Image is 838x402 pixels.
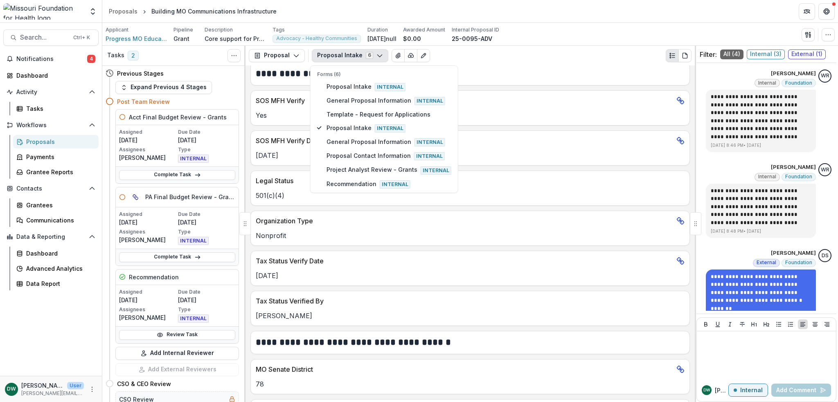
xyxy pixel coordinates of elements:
[256,96,673,106] p: SOS MFH Verify
[798,319,808,329] button: Align Left
[119,128,176,136] p: Assigned
[13,247,99,260] a: Dashboard
[16,56,87,63] span: Notifications
[327,180,451,189] span: Recommendation
[205,26,233,34] p: Description
[711,142,811,148] p: [DATE] 8:46 PM • [DATE]
[327,165,451,174] span: Project Analyst Review - Grants
[178,128,235,136] p: Due Date
[117,69,164,78] h4: Previous Stages
[417,49,430,62] button: Edit as form
[256,296,681,306] p: Tax Status Verified By
[711,228,811,234] p: [DATE] 8:48 PM • [DATE]
[119,330,235,340] a: Review Task
[119,218,176,227] p: [DATE]
[678,49,692,62] button: PDF view
[13,135,99,148] a: Proposals
[67,382,84,389] p: User
[228,49,241,62] button: Toggle View Cancelled Tasks
[3,29,99,46] button: Search...
[26,168,92,176] div: Grantee Reports
[312,49,388,62] button: Proposal Intake6
[115,347,239,360] button: Add Internal Reviewer
[666,49,679,62] button: Plaintext view
[106,26,128,34] p: Applicant
[327,82,451,91] span: Proposal Intake
[256,216,673,226] p: Organization Type
[119,252,235,262] a: Complete Task
[3,52,99,65] button: Notifications4
[178,228,235,236] p: Type
[87,3,99,20] button: Open entity switcher
[178,218,235,227] p: [DATE]
[119,228,176,236] p: Assignees
[256,110,685,120] p: Yes
[256,256,673,266] p: Tax Status Verify Date
[256,136,673,146] p: SOS MFH Verify Date
[403,26,445,34] p: Awarded Amount
[256,176,681,186] p: Legal Status
[327,110,451,119] span: Template - Request for Applications
[256,311,685,321] p: [PERSON_NAME]
[273,26,285,34] p: Tags
[20,34,68,41] span: Search...
[452,34,492,43] p: 25-0095-ADV
[771,384,831,397] button: Add Comment
[205,34,266,43] p: Core support for Progress MO to build communications infrastructure
[119,146,176,153] p: Assignees
[367,26,388,34] p: Duration
[128,51,139,61] span: 2
[26,249,92,258] div: Dashboard
[740,387,763,394] p: Internal
[13,213,99,227] a: Communications
[129,191,142,204] button: View dependent tasks
[810,319,820,329] button: Align Center
[178,314,209,323] span: INTERNAL
[821,167,829,173] div: Wendy Rohrbach
[119,236,176,244] p: [PERSON_NAME]
[788,49,826,59] span: External ( 1 )
[256,231,685,240] p: Nonprofit
[129,273,179,281] h5: Recommendation
[87,384,97,394] button: More
[16,185,86,192] span: Contacts
[115,81,212,94] button: Expand Previous 4 Stages
[256,364,673,374] p: MO Senate District
[13,165,99,179] a: Grantee Reports
[367,34,396,43] p: [DATE]null
[771,70,816,78] p: [PERSON_NAME]
[703,388,710,392] div: Daniel Waxler
[822,253,829,258] div: Deena Lauver Scotti
[119,306,176,313] p: Assignees
[178,288,235,296] p: Due Date
[26,104,92,113] div: Tasks
[109,7,137,16] div: Proposals
[327,96,451,105] span: General Proposal Information
[749,319,759,329] button: Heading 1
[151,7,277,16] div: Building MO Communications Infrastructure
[21,390,84,397] p: [PERSON_NAME][EMAIL_ADDRESS][DOMAIN_NAME]
[276,36,357,41] span: Advocacy - Healthy Communities
[7,386,16,392] div: Daniel Waxler
[87,55,95,63] span: 4
[786,319,795,329] button: Ordered List
[26,264,92,273] div: Advanced Analytics
[761,319,771,329] button: Heading 2
[106,34,167,43] a: Progress MO Education Fund
[747,49,785,59] span: Internal ( 3 )
[72,33,92,42] div: Ctrl + K
[249,49,305,62] button: Proposal
[317,71,451,78] p: Forms (6)
[737,319,747,329] button: Strike
[785,80,812,86] span: Foundation
[26,137,92,146] div: Proposals
[327,137,451,146] span: General Proposal Information
[327,124,451,133] span: Proposal Intake
[256,379,685,389] p: 78
[16,89,86,96] span: Activity
[26,153,92,161] div: Payments
[119,211,176,218] p: Assigned
[117,97,170,106] h4: Post Team Review
[3,119,99,132] button: Open Workflows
